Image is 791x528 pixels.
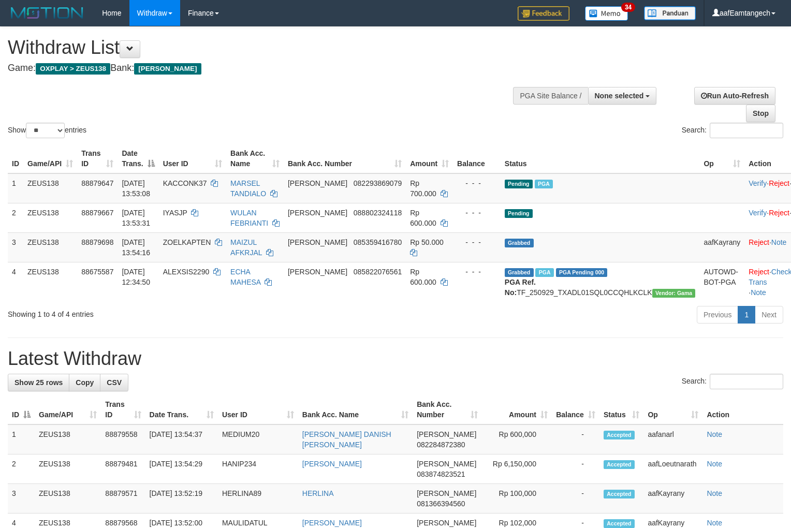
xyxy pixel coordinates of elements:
[81,268,113,276] span: 88675587
[769,209,789,217] a: Reject
[410,179,436,198] span: Rp 700.000
[552,454,599,484] td: -
[556,268,608,277] span: PGA Pending
[101,454,145,484] td: 88879481
[8,203,23,232] td: 2
[457,237,496,247] div: - - -
[505,239,534,247] span: Grabbed
[159,144,226,173] th: User ID: activate to sort column ascending
[417,470,465,478] span: Copy 083874823521 to clipboard
[26,123,65,138] select: Showentries
[707,519,722,527] a: Note
[163,179,207,187] span: KACCONK37
[417,441,465,449] span: Copy 082284872380 to clipboard
[604,431,635,439] span: Accepted
[482,454,552,484] td: Rp 6,150,000
[8,424,35,454] td: 1
[8,5,86,21] img: MOTION_logo.png
[69,374,100,391] a: Copy
[298,395,413,424] th: Bank Acc. Name: activate to sort column ascending
[505,180,533,188] span: Pending
[749,179,767,187] a: Verify
[552,484,599,514] td: -
[163,268,210,276] span: ALEXSIS2290
[604,460,635,469] span: Accepted
[769,179,789,187] a: Reject
[107,378,122,387] span: CSV
[746,105,775,122] a: Stop
[751,288,766,297] a: Note
[226,144,284,173] th: Bank Acc. Name: activate to sort column ascending
[585,6,628,21] img: Button%20Memo.svg
[8,374,69,391] a: Show 25 rows
[218,454,298,484] td: HANIP234
[23,262,77,302] td: ZEUS138
[755,306,783,324] a: Next
[284,144,406,173] th: Bank Acc. Number: activate to sort column ascending
[535,268,553,277] span: Marked by aafpengsreynich
[643,454,702,484] td: aafLoeutnarath
[8,37,517,58] h1: Withdraw List
[14,378,63,387] span: Show 25 rows
[35,454,101,484] td: ZEUS138
[302,489,334,497] a: HERLINA
[8,173,23,203] td: 1
[699,232,744,262] td: aafKayrany
[749,268,769,276] a: Reject
[604,490,635,498] span: Accepted
[482,395,552,424] th: Amount: activate to sort column ascending
[35,395,101,424] th: Game/API: activate to sort column ascending
[707,460,722,468] a: Note
[599,395,643,424] th: Status: activate to sort column ascending
[230,209,268,227] a: WULAN FEBRIANTI
[35,484,101,514] td: ZEUS138
[417,500,465,508] span: Copy 081366394560 to clipboard
[145,395,218,424] th: Date Trans.: activate to sort column ascending
[145,454,218,484] td: [DATE] 13:54:29
[134,63,201,75] span: [PERSON_NAME]
[699,262,744,302] td: AUTOWD-BOT-PGA
[457,178,496,188] div: - - -
[354,209,402,217] span: Copy 088802324118 to clipboard
[501,262,700,302] td: TF_250929_TXADL01SQL0CCQHLKCLK
[457,208,496,218] div: - - -
[513,87,588,105] div: PGA Site Balance /
[643,395,702,424] th: Op: activate to sort column ascending
[413,395,482,424] th: Bank Acc. Number: activate to sort column ascending
[738,306,755,324] a: 1
[354,238,402,246] span: Copy 085359416780 to clipboard
[145,484,218,514] td: [DATE] 13:52:19
[8,262,23,302] td: 4
[8,144,23,173] th: ID
[710,374,783,389] input: Search:
[505,278,536,297] b: PGA Ref. No:
[417,489,476,497] span: [PERSON_NAME]
[699,144,744,173] th: Op: activate to sort column ascending
[302,460,362,468] a: [PERSON_NAME]
[518,6,569,21] img: Feedback.jpg
[652,289,696,298] span: Vendor URL: https://trx31.1velocity.biz
[771,238,787,246] a: Note
[218,484,298,514] td: HERLINA89
[8,348,783,369] h1: Latest Withdraw
[621,3,635,12] span: 34
[453,144,501,173] th: Balance
[505,209,533,218] span: Pending
[417,430,476,438] span: [PERSON_NAME]
[8,395,35,424] th: ID: activate to sort column descending
[8,63,517,74] h4: Game: Bank:
[77,144,118,173] th: Trans ID: activate to sort column ascending
[697,306,738,324] a: Previous
[410,209,436,227] span: Rp 600.000
[505,268,534,277] span: Grabbed
[707,489,722,497] a: Note
[8,123,86,138] label: Show entries
[710,123,783,138] input: Search:
[702,395,783,424] th: Action
[482,424,552,454] td: Rp 600,000
[122,179,150,198] span: [DATE] 13:53:08
[35,424,101,454] td: ZEUS138
[417,519,476,527] span: [PERSON_NAME]
[230,179,266,198] a: MARSEL TANDIALO
[302,430,391,449] a: [PERSON_NAME] DANISH [PERSON_NAME]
